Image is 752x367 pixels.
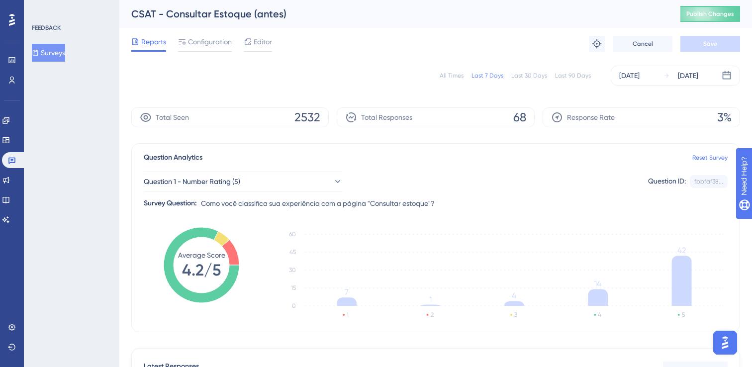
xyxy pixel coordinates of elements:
tspan: 60 [289,231,296,238]
div: CSAT - Consultar Estoque (antes) [131,7,656,21]
div: fbbfaf38... [694,178,723,185]
button: Surveys [32,44,65,62]
div: Last 90 Days [555,72,591,80]
tspan: 45 [289,249,296,256]
button: Question 1 - Number Rating (5) [144,172,343,191]
div: Question ID: [648,175,686,188]
button: Cancel [613,36,672,52]
tspan: 7 [345,287,349,297]
tspan: 4.2/5 [182,261,221,279]
div: All Times [440,72,464,80]
tspan: 30 [289,267,296,274]
div: [DATE] [619,70,640,82]
span: 2532 [294,109,320,125]
text: 4 [598,311,601,318]
text: 1 [347,311,349,318]
span: Editor [254,36,272,48]
tspan: 1 [429,295,432,304]
button: Publish Changes [680,6,740,22]
span: Publish Changes [686,10,734,18]
text: 3 [514,311,517,318]
tspan: 4 [512,291,516,300]
text: 2 [431,311,434,318]
span: Como você classifica sua experiência com a página "Consultar estoque"? [201,197,435,209]
div: [DATE] [678,70,698,82]
div: Last 7 Days [471,72,503,80]
div: Last 30 Days [511,72,547,80]
div: FEEDBACK [32,24,61,32]
span: Save [703,40,717,48]
tspan: 14 [594,279,601,288]
span: 68 [513,109,526,125]
tspan: 0 [292,302,296,309]
tspan: Average Score [178,251,225,259]
text: 5 [682,311,685,318]
span: Need Help? [23,2,62,14]
span: Total Responses [361,111,412,123]
div: Survey Question: [144,197,197,209]
span: 3% [717,109,732,125]
iframe: UserGuiding AI Assistant Launcher [710,328,740,358]
span: Total Seen [156,111,189,123]
span: Response Rate [567,111,615,123]
span: Cancel [633,40,653,48]
button: Save [680,36,740,52]
a: Reset Survey [692,154,728,162]
span: Reports [141,36,166,48]
span: Question Analytics [144,152,202,164]
span: Question 1 - Number Rating (5) [144,176,240,187]
span: Configuration [188,36,232,48]
tspan: 42 [677,246,686,255]
tspan: 15 [291,284,296,291]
